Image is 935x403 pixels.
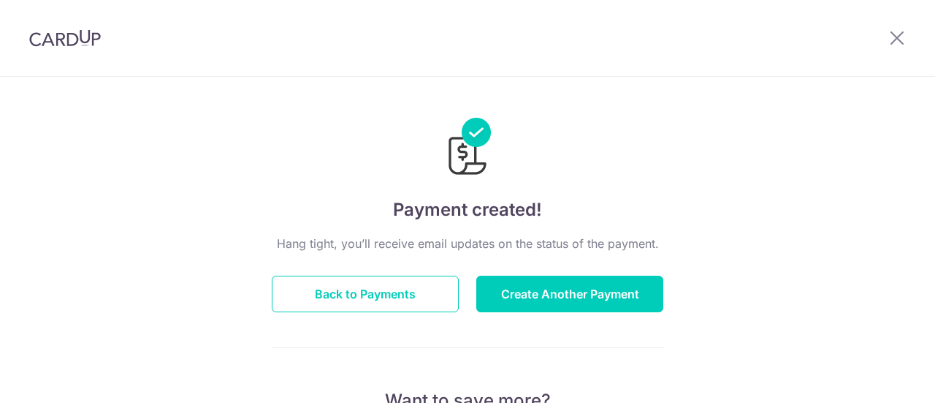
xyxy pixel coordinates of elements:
h4: Payment created! [272,197,663,223]
img: CardUp [29,29,101,47]
p: Hang tight, you’ll receive email updates on the status of the payment. [272,235,663,252]
button: Back to Payments [272,276,459,312]
button: Create Another Payment [476,276,663,312]
img: Payments [444,118,491,179]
